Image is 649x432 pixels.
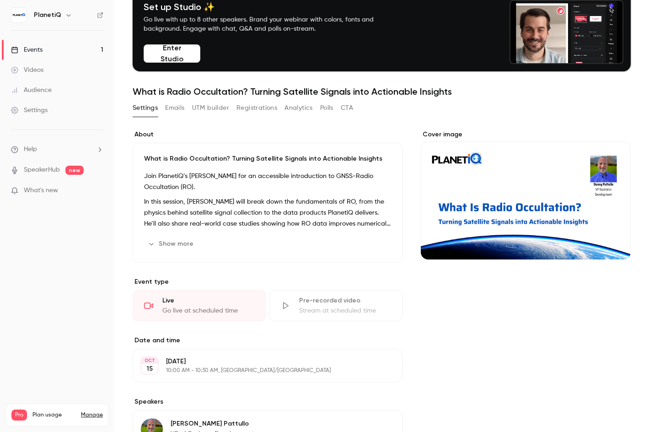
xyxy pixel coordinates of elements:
div: Pre-recorded video [299,296,391,305]
li: help-dropdown-opener [11,145,103,154]
span: What's new [24,186,58,195]
div: Go live at scheduled time [162,306,254,315]
p: [DATE] [166,357,354,366]
p: [PERSON_NAME] Pattullo [171,419,343,428]
a: SpeakerHub [24,165,60,175]
div: Pre-recorded videoStream at scheduled time [269,290,402,321]
button: Show more [144,237,199,251]
div: Stream at scheduled time [299,306,391,315]
h6: PlanetiQ [34,11,61,20]
label: Speakers [133,397,402,406]
img: PlanetiQ [11,8,26,22]
button: Settings [133,101,158,115]
button: Analytics [284,101,313,115]
label: About [133,130,402,139]
span: new [65,166,84,175]
p: 10:00 AM - 10:30 AM, [GEOGRAPHIC_DATA]/[GEOGRAPHIC_DATA] [166,367,354,374]
button: CTA [341,101,353,115]
button: Polls [320,101,333,115]
div: Settings [11,106,48,115]
div: Audience [11,86,52,95]
div: OCT [141,357,158,364]
button: Emails [165,101,184,115]
button: UTM builder [192,101,229,115]
p: 15 [146,364,153,373]
label: Cover image [421,130,631,139]
button: Enter Studio [144,44,200,63]
p: Join PlanetiQ’s [PERSON_NAME] for an accessible introduction to GNSS-Radio Occultation (RO). [144,171,391,193]
button: Registrations [236,101,277,115]
h1: What is Radio Occultation? Turning Satellite Signals into Actionable Insights [133,86,631,97]
span: Plan usage [32,411,75,419]
a: Manage [81,411,103,419]
h4: Set up Studio ✨ [144,1,395,12]
p: In this session, [PERSON_NAME] will break down the fundamentals of RO, from the physics behind sa... [144,196,391,229]
span: Help [24,145,37,154]
p: What is Radio Occultation? Turning Satellite Signals into Actionable Insights [144,154,391,163]
label: Date and time [133,336,402,345]
section: Cover image [421,130,631,259]
p: Go live with up to 8 other speakers. Brand your webinar with colors, fonts and background. Engage... [144,15,395,33]
span: Pro [11,410,27,421]
div: Events [11,45,43,54]
div: Videos [11,65,43,75]
div: LiveGo live at scheduled time [133,290,266,321]
p: Event type [133,277,402,286]
div: Live [162,296,254,305]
